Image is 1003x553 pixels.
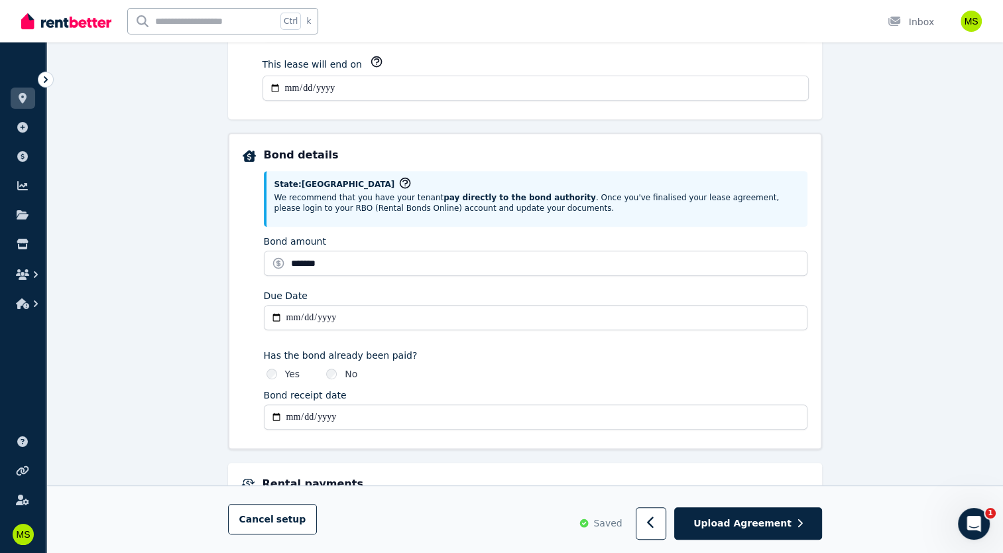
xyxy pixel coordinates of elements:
[443,193,596,202] strong: pay directly to the bond authority
[264,349,807,362] label: Has the bond already been paid?
[345,367,357,381] label: No
[264,235,326,248] label: Bond amount
[241,479,255,489] img: Rental payments
[985,508,996,519] span: 1
[274,179,395,190] span: State: [GEOGRAPHIC_DATA]
[239,515,306,525] span: Cancel
[263,58,362,71] label: This lease will end on
[264,147,807,163] h5: Bond details
[593,517,622,530] span: Saved
[693,517,792,530] span: Upload Agreement
[958,508,990,540] iframe: Intercom live chat
[674,508,821,540] button: Upload Agreement
[285,367,300,381] label: Yes
[228,505,318,535] button: Cancelsetup
[306,16,311,27] span: k
[888,15,934,29] div: Inbox
[243,150,256,162] img: Bond details
[21,11,111,31] img: RentBetter
[276,513,306,526] span: setup
[13,524,34,545] img: Monica Salazar
[264,389,347,402] label: Bond receipt date
[280,13,301,30] span: Ctrl
[961,11,982,32] img: Monica Salazar
[263,476,809,492] h5: Rental payments
[264,289,308,302] label: Due Date
[274,192,799,214] p: We recommend that you have your tenant . Once you've finalised your lease agreement, please login...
